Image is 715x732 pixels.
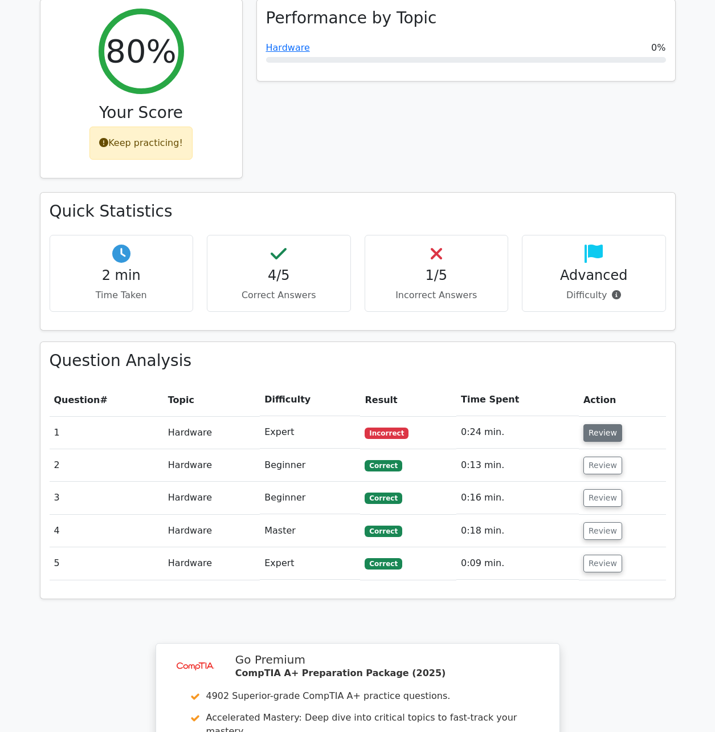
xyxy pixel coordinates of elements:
[266,42,310,53] a: Hardware
[50,416,164,449] td: 1
[651,41,665,55] span: 0%
[50,103,233,123] h3: Your Score
[164,416,260,449] td: Hardware
[365,558,402,570] span: Correct
[456,449,579,482] td: 0:13 min.
[89,127,193,160] div: Keep practicing!
[360,384,456,416] th: Result
[365,493,402,504] span: Correct
[50,384,164,416] th: #
[105,32,176,70] h2: 80%
[50,515,164,547] td: 4
[50,547,164,580] td: 5
[456,515,579,547] td: 0:18 min.
[164,515,260,547] td: Hardware
[164,449,260,482] td: Hardware
[532,267,656,284] h4: Advanced
[583,424,622,442] button: Review
[50,351,666,371] h3: Question Analysis
[456,416,579,449] td: 0:24 min.
[456,547,579,580] td: 0:09 min.
[164,384,260,416] th: Topic
[374,267,499,284] h4: 1/5
[456,384,579,416] th: Time Spent
[579,384,666,416] th: Action
[583,457,622,474] button: Review
[164,547,260,580] td: Hardware
[50,482,164,514] td: 3
[260,515,360,547] td: Master
[164,482,260,514] td: Hardware
[583,555,622,572] button: Review
[260,384,360,416] th: Difficulty
[583,522,622,540] button: Review
[216,288,341,302] p: Correct Answers
[59,267,184,284] h4: 2 min
[266,9,437,28] h3: Performance by Topic
[260,547,360,580] td: Expert
[260,416,360,449] td: Expert
[59,288,184,302] p: Time Taken
[260,449,360,482] td: Beginner
[374,288,499,302] p: Incorrect Answers
[50,202,666,221] h3: Quick Statistics
[365,526,402,537] span: Correct
[365,428,408,439] span: Incorrect
[365,460,402,471] span: Correct
[50,449,164,482] td: 2
[456,482,579,514] td: 0:16 min.
[532,288,656,302] p: Difficulty
[583,489,622,507] button: Review
[260,482,360,514] td: Beginner
[54,395,100,405] span: Question
[216,267,341,284] h4: 4/5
